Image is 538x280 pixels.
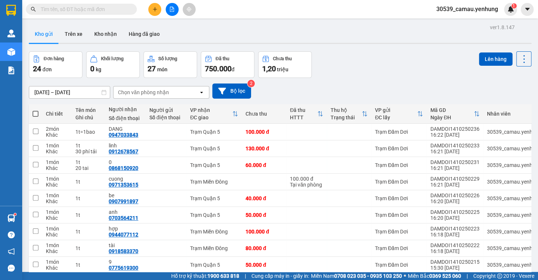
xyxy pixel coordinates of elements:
div: 50.000 đ [246,212,282,218]
div: 1 món [46,176,68,182]
div: Chi tiết [46,111,68,117]
div: Ngày ĐH [430,115,474,120]
div: Trạm Quận 5 [190,129,238,135]
div: 40.000 đ [246,195,282,201]
div: Trạm Miền Đông [190,245,238,251]
img: solution-icon [7,66,15,74]
input: Select a date range. [29,86,110,98]
div: tài [109,242,142,248]
div: 16:21 [DATE] [430,165,480,171]
strong: 0369 525 060 [429,273,461,279]
div: VP gửi [375,107,417,113]
div: DAMDOI1410250229 [430,176,480,182]
div: 16:21 [DATE] [430,182,480,188]
button: Bộ lọc [212,83,251,99]
th: Toggle SortBy [427,104,483,124]
div: 2 món [46,126,68,132]
button: Trên xe [59,25,88,43]
span: | [245,272,246,280]
th: Toggle SortBy [327,104,371,124]
div: 0907991897 [109,198,138,204]
div: Người gửi [149,107,183,113]
img: warehouse-icon [7,30,15,37]
div: 16:22 [DATE] [430,132,480,138]
div: VP nhận [190,107,232,113]
div: Khác [46,232,68,238]
div: 1t=1bao [75,129,101,135]
div: 1 món [46,192,68,198]
span: 1,20 [262,64,276,73]
div: Trạm Đầm Dơi [375,162,423,168]
img: warehouse-icon [7,48,15,56]
div: Trạm Đầm Dơi [375,179,423,185]
div: Trạm Đầm Dơi [375,245,423,251]
th: Toggle SortBy [286,104,327,124]
span: đơn [43,66,52,72]
span: search [31,7,36,12]
span: Miền Bắc [408,272,461,280]
div: cuong [109,176,142,182]
div: 0944077112 [109,232,138,238]
div: Tên món [75,107,101,113]
span: question-circle [8,231,15,238]
button: Đã thu750.000đ [201,51,254,78]
div: Khác [46,182,68,188]
div: ĐC giao [190,115,232,120]
div: Khác [46,265,68,271]
div: Khác [46,198,68,204]
img: warehouse-icon [7,214,15,222]
span: | [467,272,468,280]
div: 50.000 đ [246,262,282,268]
div: Khác [46,215,68,221]
div: Chưa thu [246,111,282,117]
div: Thu hộ [331,107,362,113]
div: 30 phí tải [75,148,101,154]
button: Khối lượng0kg [86,51,140,78]
div: HTTT [290,115,317,120]
span: copyright [497,273,502,279]
div: 1t [75,179,101,185]
div: Khác [46,165,68,171]
div: 60.000 đ [246,162,282,168]
img: icon-new-feature [507,6,514,13]
div: 20 tai [75,165,101,171]
div: Chọn văn phòng nhận [118,89,169,96]
strong: 0708 023 035 - 0935 103 250 [334,273,402,279]
div: DAMDOI1410250226 [430,192,480,198]
span: triệu [277,66,288,72]
div: 1t [75,212,101,218]
div: ĐC lấy [375,115,417,120]
button: plus [148,3,161,16]
div: Khác [46,148,68,154]
div: 1t [75,229,101,235]
div: 0947033843 [109,132,138,138]
div: 1t [75,195,101,201]
div: Số lượng [158,56,177,61]
div: DAMDOI1410250231 [430,159,480,165]
div: 1t [75,262,101,268]
img: logo-vxr [6,5,16,16]
span: đ [231,66,234,72]
span: 0 [90,64,94,73]
div: 16:20 [DATE] [430,215,480,221]
div: Trạm Đầm Dơi [375,195,423,201]
button: Chưa thu1,20 triệu [258,51,312,78]
div: Đã thu [216,56,229,61]
div: DAMDOI1410250236 [430,126,480,132]
div: Trạm Quận 5 [190,195,238,201]
div: Trạm Đầm Dơi [375,262,423,268]
th: Toggle SortBy [186,104,242,124]
div: Khác [46,248,68,254]
div: 0912678567 [109,148,138,154]
div: anh [109,209,142,215]
div: Tại văn phòng [290,182,323,188]
div: Trạm Quận 5 [190,162,238,168]
span: 27 [148,64,156,73]
div: 1 món [46,209,68,215]
button: Lên hàng [479,52,512,66]
span: plus [152,7,158,12]
span: notification [8,248,15,255]
div: Ghi chú [75,115,101,120]
div: Trạm Đầm Dơi [375,229,423,235]
button: aim [183,3,196,16]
